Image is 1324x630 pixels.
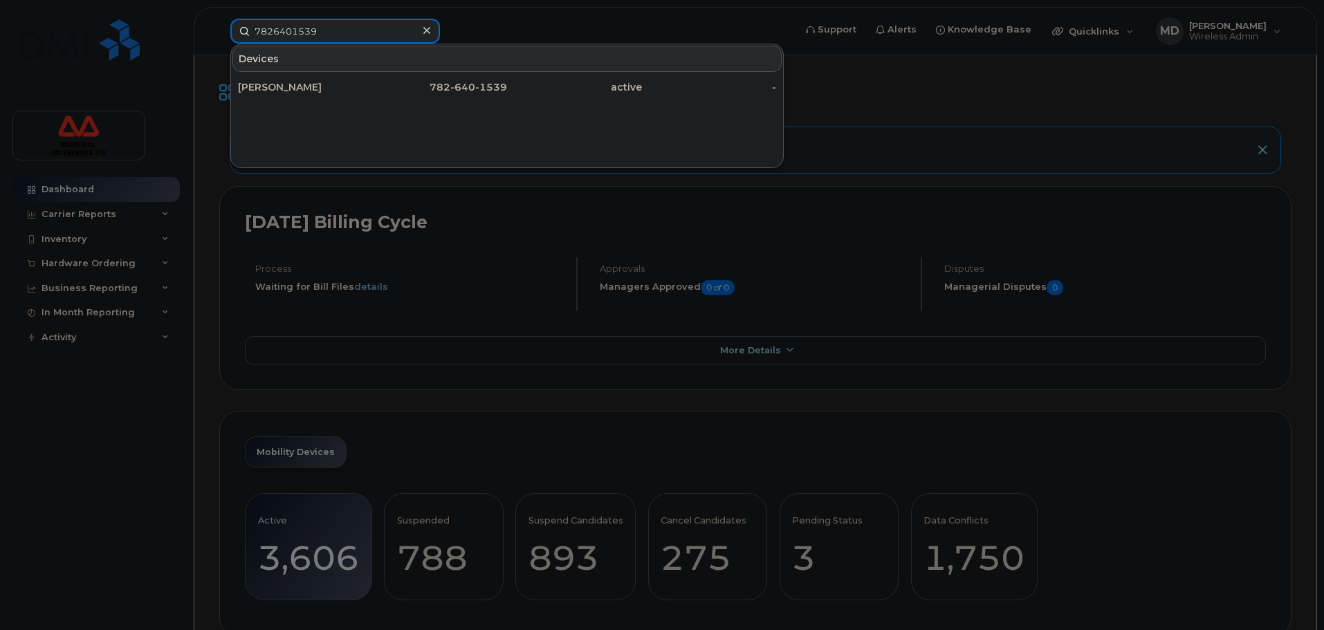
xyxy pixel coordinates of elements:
div: [PERSON_NAME] [238,80,373,94]
span: 640 [454,81,475,93]
div: - - [373,80,508,94]
span: 1539 [479,81,507,93]
a: [PERSON_NAME]782-640-1539active- [232,75,782,100]
div: active [507,80,642,94]
div: - [642,80,777,94]
div: Devices [232,46,782,72]
span: 782 [430,81,450,93]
